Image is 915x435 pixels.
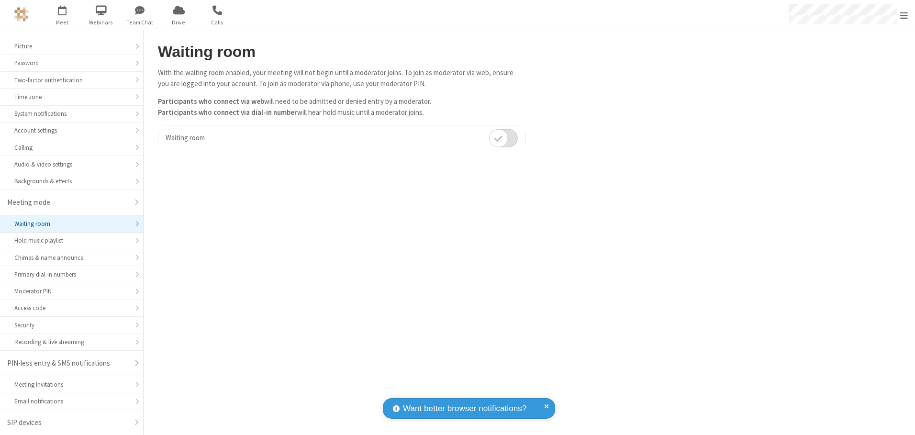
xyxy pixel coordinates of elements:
p: will need to be admitted or denied entry by a moderator. will hear hold music until a moderator j... [158,96,525,118]
div: Calling [14,143,129,152]
p: With the waiting room enabled, your meeting will not begin until a moderator joins. To join as mo... [158,67,525,89]
div: Backgrounds & effects [14,177,129,186]
div: Security [14,321,129,330]
div: System notifications [14,109,129,118]
h2: Waiting room [158,44,525,60]
b: Participants who connect via dial-in number [158,108,297,117]
div: Waiting room [14,219,129,228]
div: Chimes & name announce [14,253,129,262]
div: Two-factor authentication [14,76,129,85]
div: Hold music playlist [14,236,129,245]
div: SIP devices [7,417,129,428]
span: Want better browser notifications? [403,402,526,415]
div: Account settings [14,126,129,135]
span: Team Chat [122,18,158,27]
div: Primary dial-in numbers [14,270,129,279]
div: Recording & live streaming [14,337,129,346]
div: PIN-less entry & SMS notifications [7,358,129,369]
div: Access code [14,303,129,312]
div: Email notifications [14,397,129,406]
div: Audio & video settings [14,160,129,169]
div: Meeting mode [7,197,129,208]
span: Meet [45,18,80,27]
div: Picture [14,42,129,51]
span: Waiting room [166,133,205,142]
img: QA Selenium DO NOT DELETE OR CHANGE [14,7,29,22]
span: Drive [161,18,197,27]
div: Moderator PIN [14,287,129,296]
div: Meeting Invitations [14,380,129,389]
div: Password [14,58,129,67]
span: Webinars [83,18,119,27]
b: Participants who connect via web [158,97,264,106]
div: Time zone [14,92,129,101]
span: Calls [200,18,235,27]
